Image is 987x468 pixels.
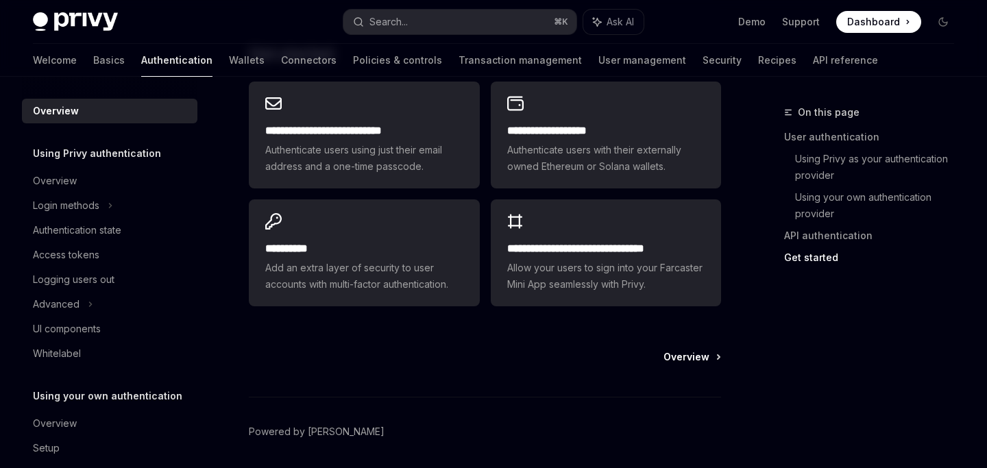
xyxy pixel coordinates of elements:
span: Authenticate users with their externally owned Ethereum or Solana wallets. [507,142,705,175]
a: Setup [22,436,197,460]
h5: Using your own authentication [33,388,182,404]
span: Allow your users to sign into your Farcaster Mini App seamlessly with Privy. [507,260,705,293]
span: Dashboard [847,15,900,29]
div: Whitelabel [33,345,81,362]
button: Search...⌘K [343,10,576,34]
a: Overview [22,169,197,193]
span: On this page [798,104,860,121]
button: Toggle dark mode [932,11,954,33]
a: Authentication [141,44,212,77]
a: Access tokens [22,243,197,267]
button: Ask AI [583,10,644,34]
a: Dashboard [836,11,921,33]
a: Whitelabel [22,341,197,366]
div: UI components [33,321,101,337]
a: **** *****Add an extra layer of security to user accounts with multi-factor authentication. [249,199,479,306]
a: Powered by [PERSON_NAME] [249,425,385,439]
h5: Using Privy authentication [33,145,161,162]
a: Basics [93,44,125,77]
a: API authentication [784,225,965,247]
a: Connectors [281,44,337,77]
div: Setup [33,440,60,456]
a: Support [782,15,820,29]
div: Overview [33,415,77,432]
a: Authentication state [22,218,197,243]
a: Welcome [33,44,77,77]
span: Add an extra layer of security to user accounts with multi-factor authentication. [265,260,463,293]
a: Overview [22,99,197,123]
a: Security [703,44,742,77]
span: Overview [663,350,709,364]
a: Using your own authentication provider [795,186,965,225]
div: Overview [33,173,77,189]
a: Demo [738,15,766,29]
div: Logging users out [33,271,114,288]
a: Get started [784,247,965,269]
span: Authenticate users using just their email address and a one-time passcode. [265,142,463,175]
a: Overview [22,411,197,436]
div: Overview [33,103,79,119]
div: Access tokens [33,247,99,263]
div: Authentication state [33,222,121,238]
a: UI components [22,317,197,341]
a: Transaction management [459,44,582,77]
span: ⌘ K [554,16,568,27]
div: Search... [369,14,408,30]
a: API reference [813,44,878,77]
span: Ask AI [607,15,634,29]
a: Overview [663,350,720,364]
a: User authentication [784,126,965,148]
div: Advanced [33,296,80,312]
a: Recipes [758,44,796,77]
a: User management [598,44,686,77]
img: dark logo [33,12,118,32]
a: Logging users out [22,267,197,292]
a: **** **** **** ****Authenticate users with their externally owned Ethereum or Solana wallets. [491,82,721,188]
div: Login methods [33,197,99,214]
a: Using Privy as your authentication provider [795,148,965,186]
a: Policies & controls [353,44,442,77]
a: Wallets [229,44,265,77]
